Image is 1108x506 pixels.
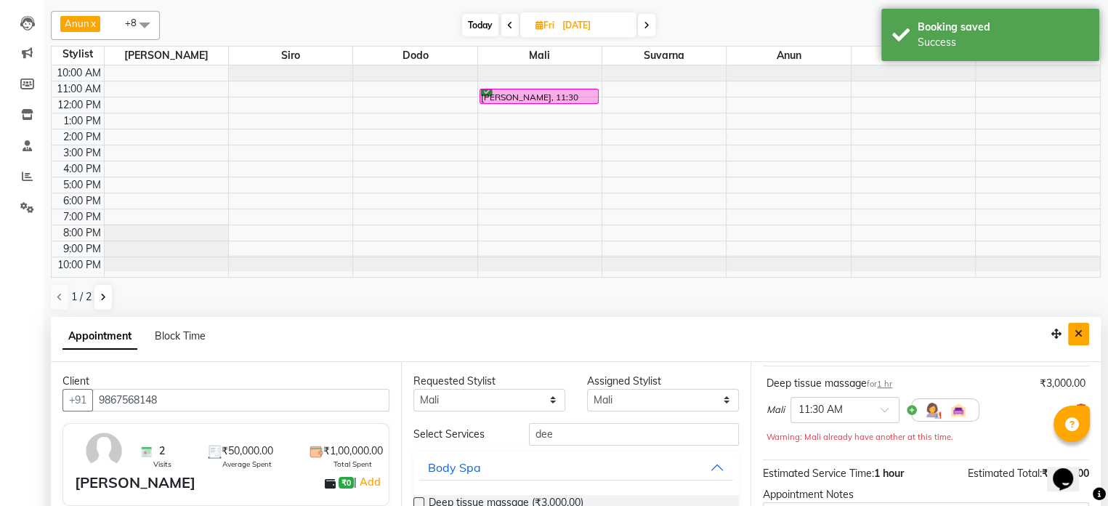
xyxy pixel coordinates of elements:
span: Anun [65,17,89,29]
span: Estimated Service Time: [763,467,874,480]
span: 1 hr [877,379,892,389]
img: Hairdresser.png [923,401,941,419]
span: Fri [532,20,558,31]
div: Success [918,35,1088,50]
div: ₹3,000.00 [1040,376,1085,391]
span: Mali [478,47,602,65]
span: Block Time [155,329,206,342]
button: Close [1068,323,1089,345]
span: Today [462,14,498,36]
div: [PERSON_NAME] [75,472,195,494]
div: 5:00 PM [60,177,104,193]
div: Deep tissue massage [767,376,892,391]
span: Total Spent [333,459,372,470]
span: Suvarna [602,47,726,65]
a: Add [357,473,382,491]
input: Search by service name [529,423,739,446]
div: Stylist [52,47,104,62]
input: Search by Name/Mobile/Email/Code [92,389,389,411]
img: Interior.png [950,401,967,419]
div: 10:00 AM [54,65,104,81]
div: 12:00 PM [54,97,104,113]
div: Select Services [403,427,519,442]
a: x [89,17,96,29]
div: 2:00 PM [60,129,104,145]
span: Appointment [62,324,137,350]
div: 9:00 PM [60,241,104,257]
button: Body Spa [419,454,734,481]
span: +8 [125,17,147,28]
span: Average Spent [222,459,272,470]
span: | [354,473,382,491]
div: Requested Stylist [413,374,565,389]
span: 2 [159,443,165,459]
span: ₹3,000.00 [1042,467,1089,480]
span: [PERSON_NAME] [105,47,228,65]
img: avatar [83,430,125,472]
button: +91 [62,389,93,411]
span: 1 / 2 [71,289,92,305]
div: Appointment Notes [763,487,1089,502]
span: ₹50,000.00 [222,443,273,459]
span: Siro [229,47,352,65]
input: 2025-09-05 [558,15,631,36]
small: Warning: Mali already have another at this time. [767,432,953,442]
div: 6:00 PM [60,193,104,209]
span: ₹1,00,000.00 [323,443,383,459]
iframe: chat widget [1047,448,1093,491]
span: Dodo [353,47,477,65]
div: Client [62,374,389,389]
span: Mali [767,403,785,417]
div: 7:00 PM [60,209,104,225]
span: Sameer [852,47,975,65]
span: 1 hour [874,467,904,480]
div: 3:00 PM [60,145,104,161]
span: Anun [727,47,850,65]
small: for [867,379,892,389]
div: 4:00 PM [60,161,104,177]
div: Assigned Stylist [587,374,739,389]
div: 11:00 AM [54,81,104,97]
span: ₹0 [339,477,354,489]
div: Booking saved [918,20,1088,35]
div: Body Spa [428,459,481,476]
span: Estimated Total: [968,467,1042,480]
div: 1:00 PM [60,113,104,129]
div: 8:00 PM [60,225,104,241]
div: 10:00 PM [54,257,104,273]
div: [PERSON_NAME], 11:30 AM-12:30 PM, Deep tissue massage [480,89,598,103]
span: Visits [153,459,171,470]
